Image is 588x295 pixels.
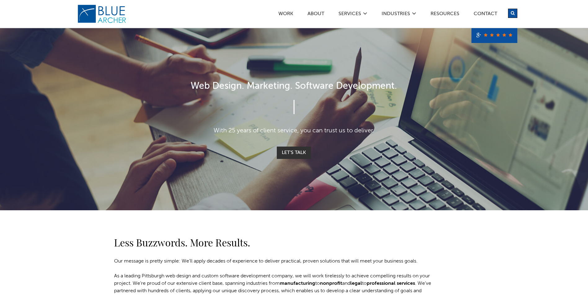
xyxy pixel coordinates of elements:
a: legal [350,281,362,286]
a: SERVICES [338,11,361,18]
img: Blue Archer Logo [77,4,127,24]
a: Resources [430,11,460,18]
a: Industries [381,11,410,18]
a: ABOUT [307,11,325,18]
p: Our message is pretty simple: We’ll apply decades of experience to deliver practical, proven solu... [114,258,436,265]
a: professional services [367,281,415,286]
p: With 25 years of client service, you can trust us to deliver. [114,126,474,135]
a: Let's Talk [277,147,311,159]
h1: Web Design. Marketing. Software Development. [114,79,474,93]
a: manufacturing [280,281,315,286]
a: Work [278,11,294,18]
span: | [292,100,296,115]
a: nonprofit [320,281,342,286]
h2: Less Buzzwords. More Results. [114,235,436,250]
a: Contact [473,11,497,18]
